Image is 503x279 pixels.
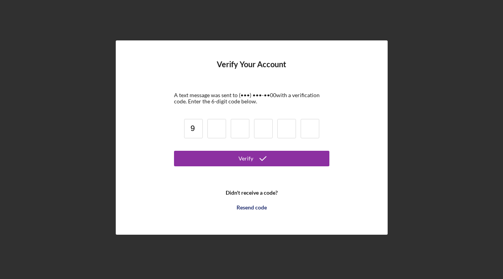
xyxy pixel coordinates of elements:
[174,92,329,105] div: A text message was sent to (•••) •••-•• 00 with a verification code. Enter the 6-digit code below.
[174,200,329,215] button: Resend code
[174,151,329,166] button: Verify
[226,190,278,196] b: Didn't receive a code?
[237,200,267,215] div: Resend code
[238,151,253,166] div: Verify
[217,60,286,80] h4: Verify Your Account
